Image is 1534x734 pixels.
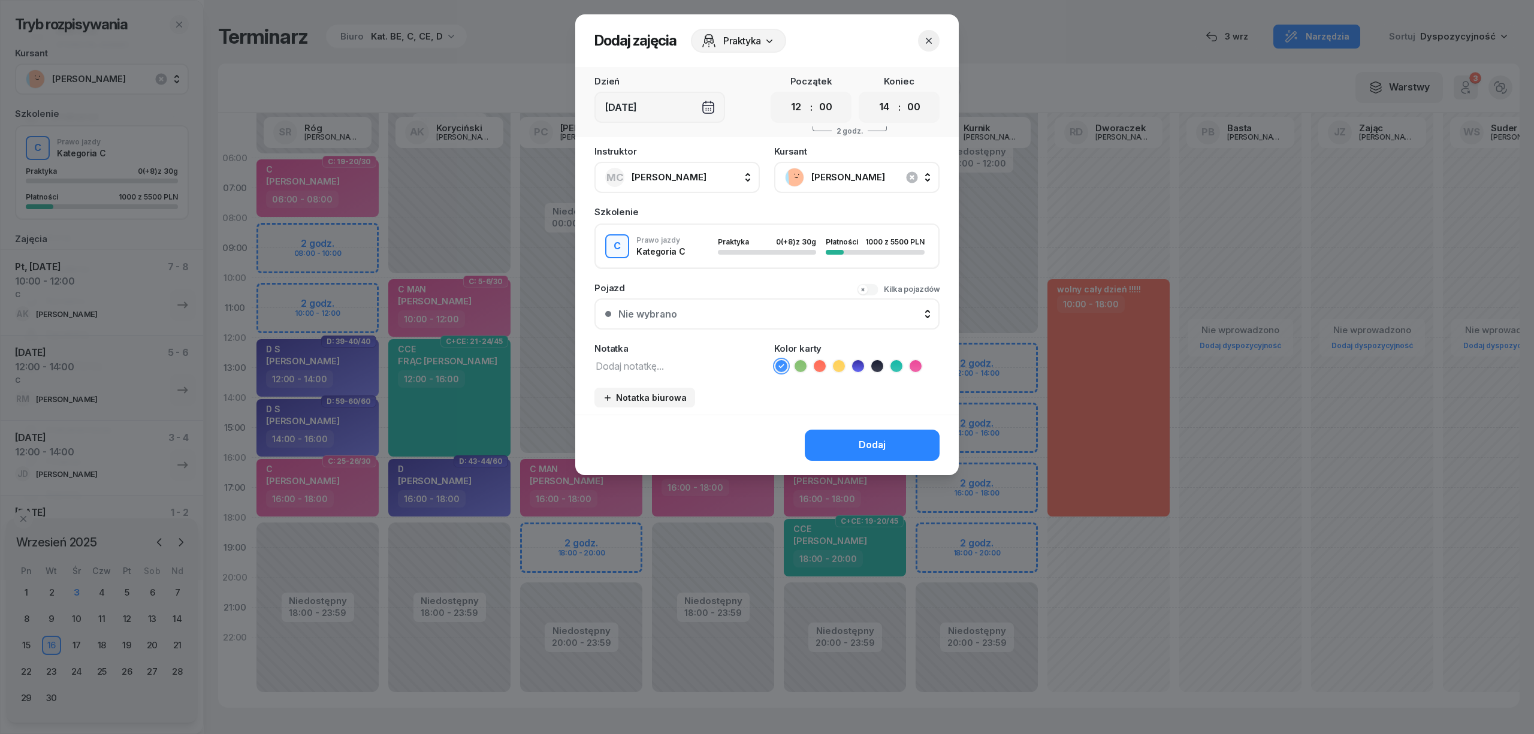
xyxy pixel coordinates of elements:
div: 0 z 30g [776,238,816,246]
span: MC [606,173,624,183]
div: Płatności [826,238,865,246]
button: CPrawo jazdyKategoria CPraktyka0(+8)z 30gPłatności1000 z 5500 PLN [596,225,938,268]
button: Dodaj [805,430,940,461]
span: (+8) [781,237,796,246]
span: Praktyka [718,237,749,246]
span: [PERSON_NAME] [811,170,929,185]
div: Dodaj [859,437,886,453]
div: Nie wybrano [618,309,677,319]
div: : [810,100,813,114]
div: : [898,100,901,114]
div: Kilka pojazdów [884,283,940,295]
button: MC[PERSON_NAME] [594,162,760,193]
button: Nie wybrano [594,298,940,330]
button: Notatka biurowa [594,388,695,407]
div: 1000 z 5500 PLN [865,238,925,246]
div: Notatka biurowa [603,392,687,403]
span: Praktyka [723,34,761,48]
span: [PERSON_NAME] [632,171,706,183]
h2: Dodaj zajęcia [594,31,677,50]
button: Kilka pojazdów [857,283,940,295]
